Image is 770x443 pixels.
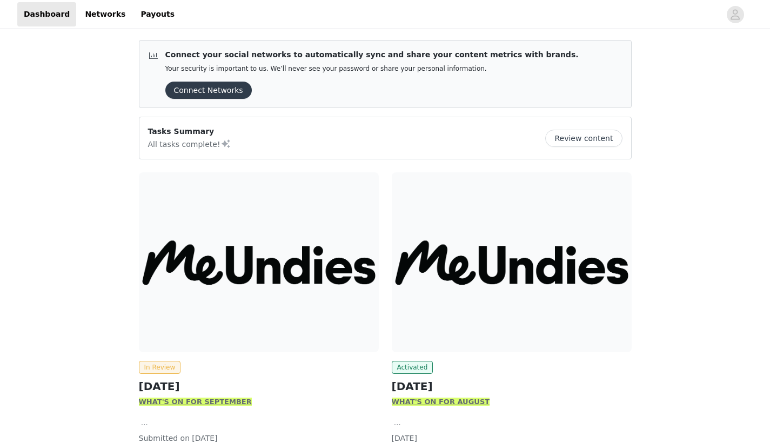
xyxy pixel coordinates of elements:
img: MeUndies [139,172,379,352]
strong: HAT'S ON FOR SEPTEMBER [146,398,252,406]
span: [DATE] [192,434,217,442]
strong: HAT'S ON FOR AUGUST [399,398,490,406]
a: Dashboard [17,2,76,26]
a: Networks [78,2,132,26]
h2: [DATE] [139,378,379,394]
button: Connect Networks [165,82,252,99]
a: Payouts [134,2,181,26]
span: Submitted on [139,434,190,442]
p: Tasks Summary [148,126,231,137]
span: In Review [139,361,181,374]
strong: W [392,398,399,406]
strong: W [139,398,146,406]
p: Connect your social networks to automatically sync and share your content metrics with brands. [165,49,579,61]
button: Review content [545,130,622,147]
p: All tasks complete! [148,137,231,150]
span: [DATE] [392,434,417,442]
h2: [DATE] [392,378,632,394]
img: MeUndies [392,172,632,352]
span: Activated [392,361,433,374]
p: Your security is important to us. We’ll never see your password or share your personal information. [165,65,579,73]
div: avatar [730,6,740,23]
